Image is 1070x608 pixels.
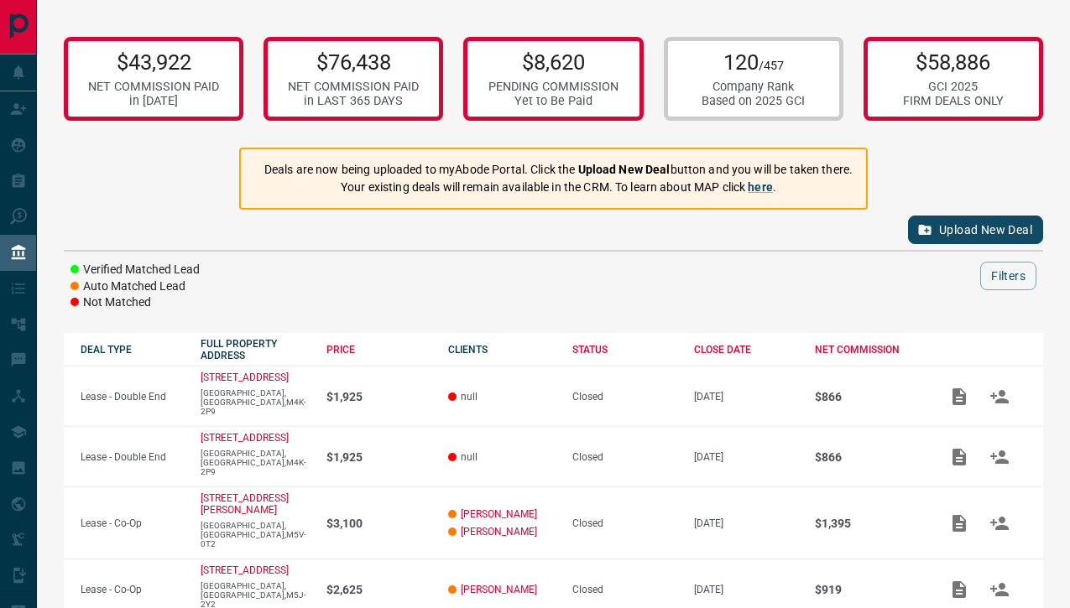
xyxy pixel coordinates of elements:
[939,390,979,402] span: Add / View Documents
[201,338,310,361] div: FULL PROPERTY ADDRESS
[694,451,799,463] p: [DATE]
[748,180,773,194] a: here
[326,390,431,403] p: $1,925
[81,391,184,403] p: Lease - Double End
[81,517,184,529] p: Lease - Co-Op
[81,584,184,595] p: Lease - Co-Op
[448,391,556,403] p: null
[694,391,799,403] p: [DATE]
[201,432,289,444] a: [STREET_ADDRESS]
[461,508,537,520] a: [PERSON_NAME]
[201,564,289,576] a: [STREET_ADDRESS]
[572,517,677,529] div: Closed
[326,517,431,530] p: $3,100
[694,517,799,529] p: [DATE]
[201,449,310,476] p: [GEOGRAPHIC_DATA],[GEOGRAPHIC_DATA],M4K-2P9
[578,163,671,176] strong: Upload New Deal
[70,278,200,295] li: Auto Matched Lead
[572,344,677,356] div: STATUS
[979,583,1020,595] span: Match Clients
[88,49,219,75] p: $43,922
[815,344,921,356] div: NET COMMISSION
[81,451,184,463] p: Lease - Double End
[979,517,1020,528] span: Match Clients
[903,49,1004,75] p: $58,886
[326,344,431,356] div: PRICE
[694,584,799,595] p: [DATE]
[815,450,921,464] p: $866
[908,216,1043,244] button: Upload New Deal
[939,450,979,462] span: Add / View Documents
[939,517,979,528] span: Add / View Documents
[201,521,310,548] p: [GEOGRAPHIC_DATA],[GEOGRAPHIC_DATA],M5V-0T2
[815,390,921,403] p: $866
[326,583,431,596] p: $2,625
[488,49,619,75] p: $8,620
[448,344,556,356] div: CLIENTS
[702,94,805,108] div: Based on 2025 GCI
[488,94,619,108] div: Yet to Be Paid
[572,391,677,403] div: Closed
[201,372,289,383] a: [STREET_ADDRESS]
[572,584,677,595] div: Closed
[702,49,805,75] p: 120
[88,94,219,108] div: in [DATE]
[288,94,419,108] div: in LAST 365 DAYS
[326,450,431,464] p: $1,925
[939,583,979,595] span: Add / View Documents
[979,450,1020,462] span: Match Clients
[979,390,1020,402] span: Match Clients
[980,262,1036,290] button: Filters
[201,492,289,516] a: [STREET_ADDRESS][PERSON_NAME]
[461,584,537,595] a: [PERSON_NAME]
[88,80,219,94] div: NET COMMISSION PAID
[815,583,921,596] p: $919
[288,80,419,94] div: NET COMMISSION PAID
[70,262,200,278] li: Verified Matched Lead
[461,526,537,538] a: [PERSON_NAME]
[264,179,853,196] p: Your existing deals will remain available in the CRM. To learn about MAP click .
[694,344,799,356] div: CLOSE DATE
[759,59,784,73] span: /457
[815,517,921,530] p: $1,395
[903,80,1004,94] div: GCI 2025
[572,451,677,463] div: Closed
[70,294,200,311] li: Not Matched
[488,80,619,94] div: PENDING COMMISSION
[81,344,184,356] div: DEAL TYPE
[903,94,1004,108] div: FIRM DEALS ONLY
[201,388,310,416] p: [GEOGRAPHIC_DATA],[GEOGRAPHIC_DATA],M4K-2P9
[448,451,556,463] p: null
[288,49,419,75] p: $76,438
[702,80,805,94] div: Company Rank
[264,161,853,179] p: Deals are now being uploaded to myAbode Portal. Click the button and you will be taken there.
